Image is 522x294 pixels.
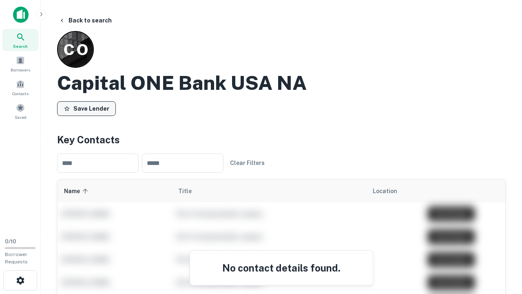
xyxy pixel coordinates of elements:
a: Search [2,29,38,51]
span: Borrowers [11,67,30,73]
iframe: Chat Widget [481,229,522,268]
span: Saved [15,114,27,120]
p: C O [63,38,88,61]
button: Save Lender [57,101,116,116]
img: capitalize-icon.png [13,7,29,23]
a: Borrowers [2,53,38,75]
h4: No contact details found. [200,261,363,275]
span: 0 / 10 [5,238,16,245]
a: Saved [2,100,38,122]
button: Back to search [55,13,115,28]
button: Clear Filters [227,156,268,170]
span: Contacts [12,90,29,97]
span: Borrower Requests [5,252,28,265]
a: Contacts [2,76,38,98]
span: Search [13,43,28,49]
h4: Key Contacts [57,132,506,147]
h2: Capital ONE Bank USA NA [57,71,307,95]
